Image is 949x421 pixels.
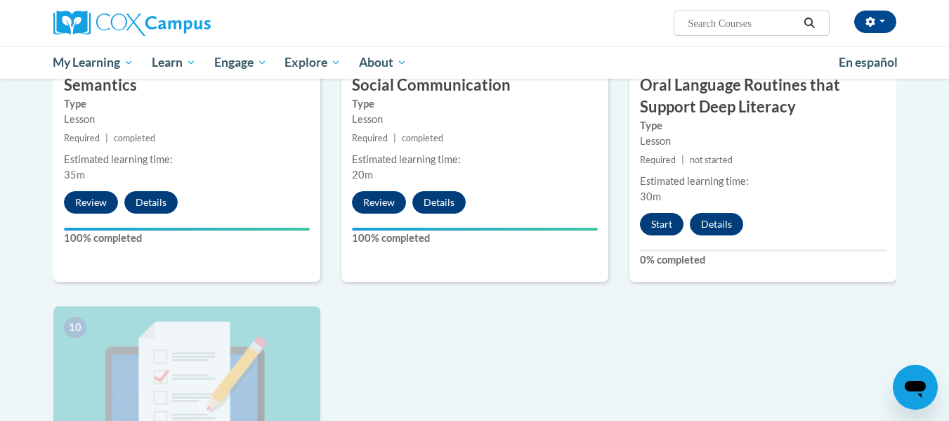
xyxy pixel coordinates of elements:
button: Details [690,213,743,235]
div: Your progress [64,228,310,231]
label: Type [352,96,598,112]
a: My Learning [44,46,143,79]
button: Details [412,191,466,214]
span: 30m [640,190,661,202]
div: Main menu [32,46,917,79]
div: Estimated learning time: [352,152,598,167]
label: Type [640,118,886,134]
span: Explore [284,54,341,71]
span: Required [64,133,100,143]
span: 35m [64,169,85,181]
span: not started [690,155,733,165]
div: Lesson [640,134,886,149]
div: Estimated learning time: [640,174,886,189]
a: About [350,46,416,79]
span: completed [114,133,155,143]
span: Learn [152,54,196,71]
span: | [393,133,396,143]
input: Search Courses [686,15,799,32]
span: 10 [64,317,86,338]
button: Start [640,213,683,235]
img: Cox Campus [53,11,211,36]
span: completed [402,133,443,143]
button: Review [64,191,118,214]
button: Search [799,15,820,32]
span: En español [839,55,898,70]
a: Learn [143,46,205,79]
a: Explore [275,46,350,79]
span: | [681,155,684,165]
h3: Oral Language Routines that Support Deep Literacy [629,75,896,118]
label: Type [64,96,310,112]
span: My Learning [53,54,133,71]
div: Lesson [64,112,310,127]
span: | [105,133,108,143]
button: Account Settings [854,11,896,33]
div: Lesson [352,112,598,127]
div: Your progress [352,228,598,231]
div: Estimated learning time: [64,152,310,167]
span: About [359,54,407,71]
label: 0% completed [640,252,886,268]
iframe: Button to launch messaging window [893,365,938,410]
a: Engage [205,46,276,79]
span: Required [640,155,676,165]
label: 100% completed [64,231,310,246]
span: Engage [214,54,267,71]
h3: Semantics [53,75,320,96]
span: 20m [352,169,373,181]
a: En español [830,48,907,77]
span: Required [352,133,388,143]
a: Cox Campus [53,11,320,36]
label: 100% completed [352,231,598,246]
h3: Social Communication [341,75,608,96]
button: Review [352,191,406,214]
button: Details [124,191,178,214]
